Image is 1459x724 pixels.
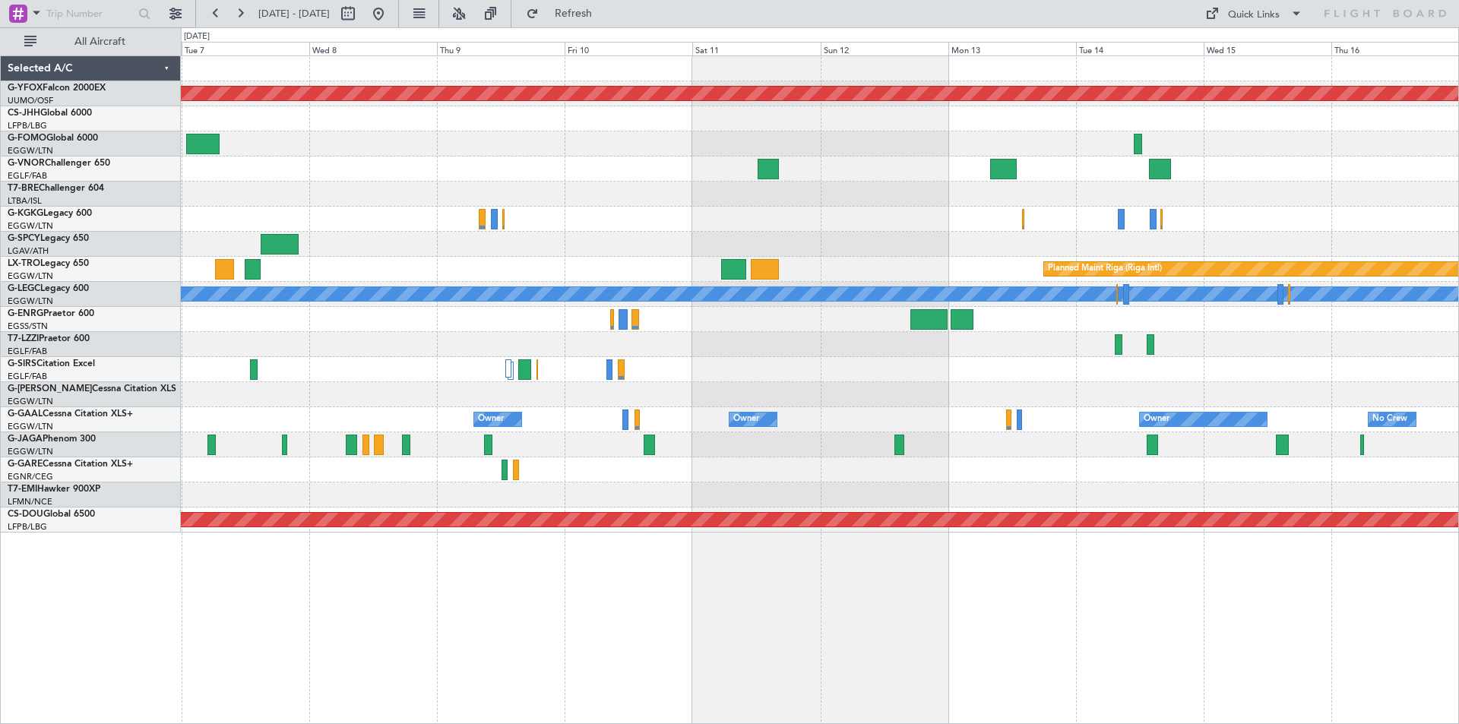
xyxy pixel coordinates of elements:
[8,109,92,118] a: CS-JHHGlobal 6000
[8,284,40,293] span: G-LEGC
[8,485,37,494] span: T7-EMI
[46,2,134,25] input: Trip Number
[8,184,104,193] a: T7-BREChallenger 604
[8,435,96,444] a: G-JAGAPhenom 300
[8,371,47,382] a: EGLF/FAB
[8,234,89,243] a: G-SPCYLegacy 650
[692,42,820,55] div: Sat 11
[1372,408,1407,431] div: No Crew
[8,259,89,268] a: LX-TROLegacy 650
[8,245,49,257] a: LGAV/ATH
[8,346,47,357] a: EGLF/FAB
[1144,408,1169,431] div: Owner
[8,321,48,332] a: EGSS/STN
[8,510,43,519] span: CS-DOU
[8,184,39,193] span: T7-BRE
[8,145,53,156] a: EGGW/LTN
[17,30,165,54] button: All Aircraft
[519,2,610,26] button: Refresh
[8,159,110,168] a: G-VNORChallenger 650
[1228,8,1280,23] div: Quick Links
[309,42,437,55] div: Wed 8
[8,409,43,419] span: G-GAAL
[8,209,92,218] a: G-KGKGLegacy 600
[8,460,43,469] span: G-GARE
[8,170,47,182] a: EGLF/FAB
[8,396,53,407] a: EGGW/LTN
[8,270,53,282] a: EGGW/LTN
[8,409,133,419] a: G-GAALCessna Citation XLS+
[8,220,53,232] a: EGGW/LTN
[8,435,43,444] span: G-JAGA
[8,95,53,106] a: UUMO/OSF
[1198,2,1310,26] button: Quick Links
[8,471,53,482] a: EGNR/CEG
[8,120,47,131] a: LFPB/LBG
[8,510,95,519] a: CS-DOUGlobal 6500
[8,309,94,318] a: G-ENRGPraetor 600
[1204,42,1331,55] div: Wed 15
[8,384,92,394] span: G-[PERSON_NAME]
[8,84,43,93] span: G-YFOX
[8,84,106,93] a: G-YFOXFalcon 2000EX
[437,42,565,55] div: Thu 9
[8,134,46,143] span: G-FOMO
[182,42,309,55] div: Tue 7
[733,408,759,431] div: Owner
[478,408,504,431] div: Owner
[8,134,98,143] a: G-FOMOGlobal 6000
[8,334,39,343] span: T7-LZZI
[8,496,52,507] a: LFMN/NCE
[8,195,42,207] a: LTBA/ISL
[542,8,606,19] span: Refresh
[8,109,40,118] span: CS-JHH
[8,521,47,533] a: LFPB/LBG
[8,284,89,293] a: G-LEGCLegacy 600
[8,359,95,368] a: G-SIRSCitation Excel
[1048,258,1162,280] div: Planned Maint Riga (Riga Intl)
[565,42,692,55] div: Fri 10
[821,42,948,55] div: Sun 12
[8,334,90,343] a: T7-LZZIPraetor 600
[8,209,43,218] span: G-KGKG
[8,234,40,243] span: G-SPCY
[8,159,45,168] span: G-VNOR
[8,384,176,394] a: G-[PERSON_NAME]Cessna Citation XLS
[40,36,160,47] span: All Aircraft
[1331,42,1459,55] div: Thu 16
[8,485,100,494] a: T7-EMIHawker 900XP
[8,309,43,318] span: G-ENRG
[8,359,36,368] span: G-SIRS
[8,421,53,432] a: EGGW/LTN
[8,296,53,307] a: EGGW/LTN
[1076,42,1204,55] div: Tue 14
[8,460,133,469] a: G-GARECessna Citation XLS+
[8,259,40,268] span: LX-TRO
[8,446,53,457] a: EGGW/LTN
[948,42,1076,55] div: Mon 13
[184,30,210,43] div: [DATE]
[258,7,330,21] span: [DATE] - [DATE]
